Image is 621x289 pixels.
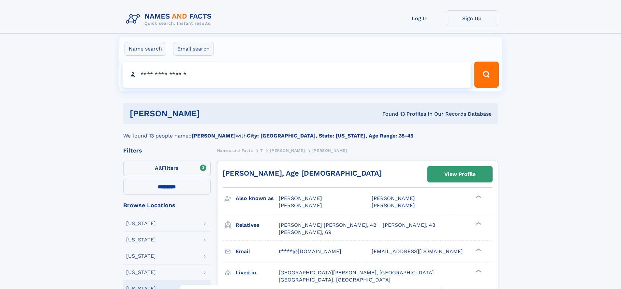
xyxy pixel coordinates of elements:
h3: Also known as [236,193,279,204]
span: [PERSON_NAME] [279,195,322,201]
div: Filters [123,148,211,153]
div: ❯ [474,195,482,199]
a: [PERSON_NAME], 69 [279,229,332,236]
span: [PERSON_NAME] [372,202,415,209]
span: [GEOGRAPHIC_DATA], [GEOGRAPHIC_DATA] [279,277,391,283]
a: [PERSON_NAME] [PERSON_NAME], 42 [279,222,376,229]
button: Search Button [474,62,498,88]
input: search input [123,62,472,88]
div: Browse Locations [123,202,211,208]
div: Found 13 Profiles In Our Records Database [291,110,492,118]
label: Email search [173,42,214,56]
div: [US_STATE] [126,253,156,259]
span: [PERSON_NAME] [279,202,322,209]
span: [EMAIL_ADDRESS][DOMAIN_NAME] [372,248,463,254]
h3: Lived in [236,267,279,278]
label: Name search [125,42,166,56]
a: Sign Up [446,10,498,26]
div: ❯ [474,248,482,252]
span: T [260,148,263,153]
div: [US_STATE] [126,237,156,242]
a: T [260,146,263,154]
label: Filters [123,161,211,176]
div: [US_STATE] [126,221,156,226]
span: [PERSON_NAME] [312,148,347,153]
span: [GEOGRAPHIC_DATA][PERSON_NAME], [GEOGRAPHIC_DATA] [279,269,434,276]
div: [US_STATE] [126,270,156,275]
span: All [155,165,162,171]
a: View Profile [428,166,492,182]
div: We found 13 people named with . [123,124,498,140]
div: ❯ [474,221,482,225]
a: [PERSON_NAME], 43 [383,222,435,229]
div: View Profile [444,167,476,182]
h3: Email [236,246,279,257]
b: [PERSON_NAME] [192,133,236,139]
a: Log In [394,10,446,26]
div: ❯ [474,269,482,273]
span: [PERSON_NAME] [372,195,415,201]
a: [PERSON_NAME] [270,146,305,154]
img: Logo Names and Facts [123,10,217,28]
a: Names and Facts [217,146,253,154]
b: City: [GEOGRAPHIC_DATA], State: [US_STATE], Age Range: 35-45 [247,133,413,139]
a: [PERSON_NAME], Age [DEMOGRAPHIC_DATA] [223,169,382,177]
span: [PERSON_NAME] [270,148,305,153]
h1: [PERSON_NAME] [130,109,291,118]
h3: Relatives [236,220,279,231]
